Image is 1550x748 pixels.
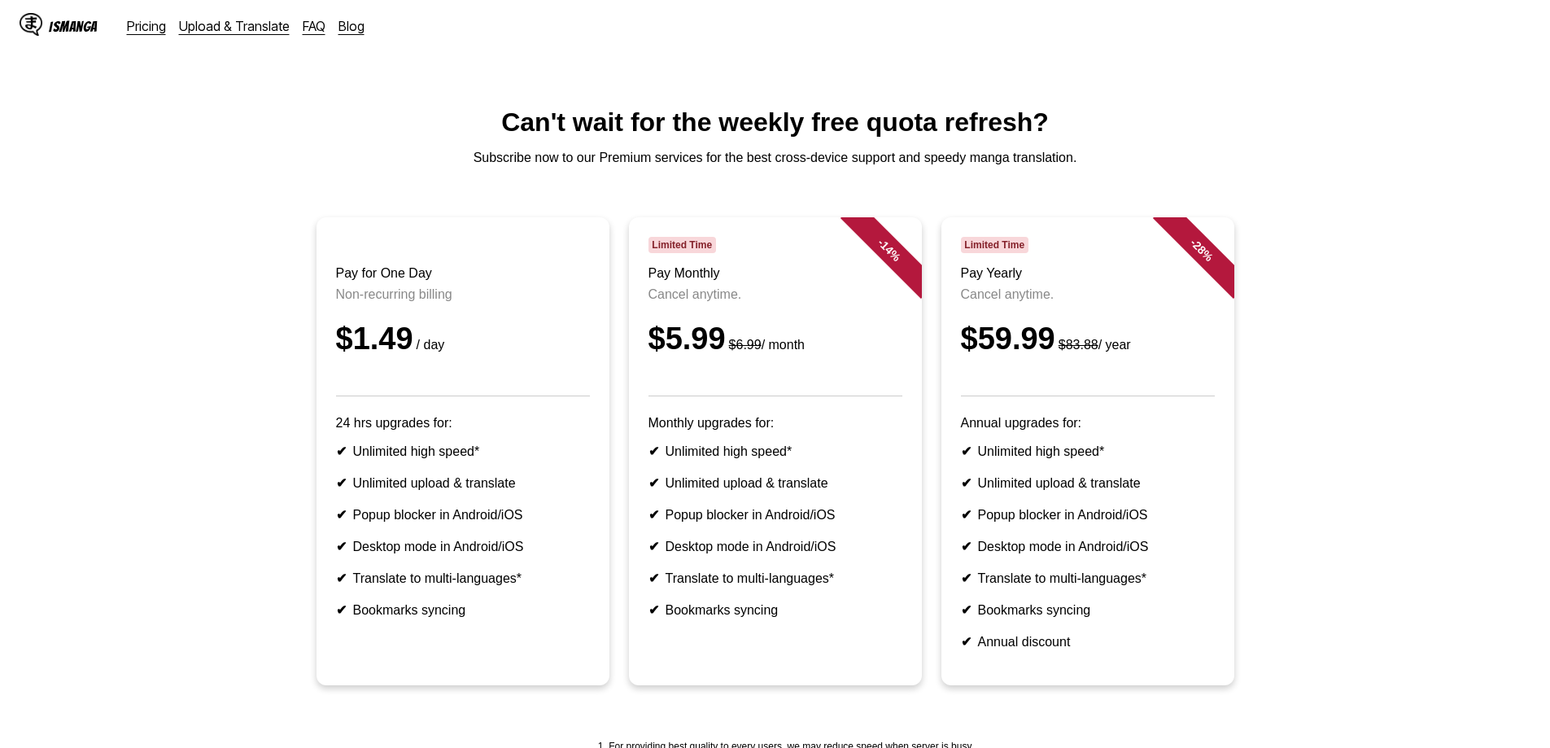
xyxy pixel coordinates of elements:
[648,266,902,281] h3: Pay Monthly
[648,539,902,554] li: Desktop mode in Android/iOS
[961,571,1215,586] li: Translate to multi-languages*
[961,634,1215,650] li: Annual discount
[648,476,659,490] b: ✔
[13,151,1537,165] p: Subscribe now to our Premium services for the best cross-device support and speedy manga translat...
[336,603,347,617] b: ✔
[336,507,590,523] li: Popup blocker in Android/iOS
[1152,201,1250,299] div: - 28 %
[336,416,590,431] p: 24 hrs upgrades for:
[1055,338,1131,352] small: / year
[961,539,1215,554] li: Desktop mode in Android/iOS
[648,237,716,253] span: Limited Time
[961,602,1215,618] li: Bookmarks syncing
[336,444,347,458] b: ✔
[336,508,347,522] b: ✔
[413,338,445,352] small: / day
[303,18,325,34] a: FAQ
[336,571,347,585] b: ✔
[840,201,937,299] div: - 14 %
[961,571,971,585] b: ✔
[179,18,290,34] a: Upload & Translate
[336,476,347,490] b: ✔
[20,13,42,36] img: IsManga Logo
[961,603,971,617] b: ✔
[648,540,659,553] b: ✔
[648,508,659,522] b: ✔
[961,416,1215,431] p: Annual upgrades for:
[49,19,98,34] div: IsManga
[127,18,166,34] a: Pricing
[648,603,659,617] b: ✔
[336,539,590,554] li: Desktop mode in Android/iOS
[648,416,902,431] p: Monthly upgrades for:
[961,475,1215,491] li: Unlimited upload & translate
[648,444,659,458] b: ✔
[648,507,902,523] li: Popup blocker in Android/iOS
[961,444,971,458] b: ✔
[961,476,971,490] b: ✔
[336,540,347,553] b: ✔
[961,507,1215,523] li: Popup blocker in Android/iOS
[336,287,590,302] p: Non-recurring billing
[648,322,902,357] div: $5.99
[648,571,902,586] li: Translate to multi-languages*
[961,508,971,522] b: ✔
[961,635,971,649] b: ✔
[336,602,590,618] li: Bookmarks syncing
[648,475,902,491] li: Unlimited upload & translate
[336,322,590,357] div: $1.49
[648,602,902,618] li: Bookmarks syncing
[961,266,1215,281] h3: Pay Yearly
[961,444,1215,459] li: Unlimited high speed*
[729,338,762,352] s: $6.99
[20,13,127,39] a: IsManga LogoIsManga
[961,237,1028,253] span: Limited Time
[336,444,590,459] li: Unlimited high speed*
[648,287,902,302] p: Cancel anytime.
[961,287,1215,302] p: Cancel anytime.
[961,540,971,553] b: ✔
[961,322,1215,357] div: $59.99
[13,107,1537,138] h1: Can't wait for the weekly free quota refresh?
[648,571,659,585] b: ✔
[336,571,590,586] li: Translate to multi-languages*
[338,18,365,34] a: Blog
[648,444,902,459] li: Unlimited high speed*
[1059,338,1098,352] s: $83.88
[336,266,590,281] h3: Pay for One Day
[726,338,805,352] small: / month
[336,475,590,491] li: Unlimited upload & translate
